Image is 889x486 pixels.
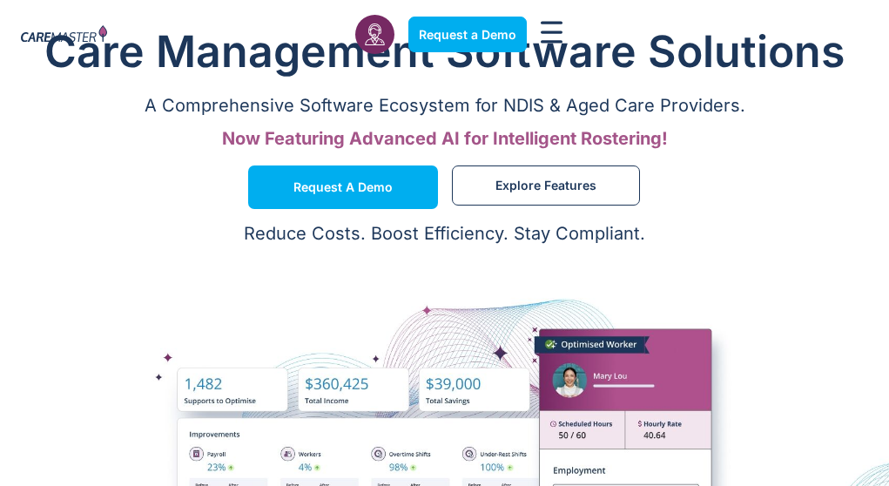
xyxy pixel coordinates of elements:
img: CareMaster Logo [21,25,107,44]
span: Now Featuring Advanced AI for Intelligent Rostering! [222,128,668,149]
span: Request a Demo [293,183,393,192]
span: Request a Demo [419,27,516,42]
div: Menu Toggle [541,21,562,47]
p: A Comprehensive Software Ecosystem for NDIS & Aged Care Providers. [17,95,872,116]
p: Reduce Costs. Boost Efficiency. Stay Compliant. [10,223,879,244]
span: Explore Features [495,181,596,190]
a: Explore Features [452,165,640,206]
a: Request a Demo [408,17,527,52]
a: Request a Demo [248,165,438,209]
